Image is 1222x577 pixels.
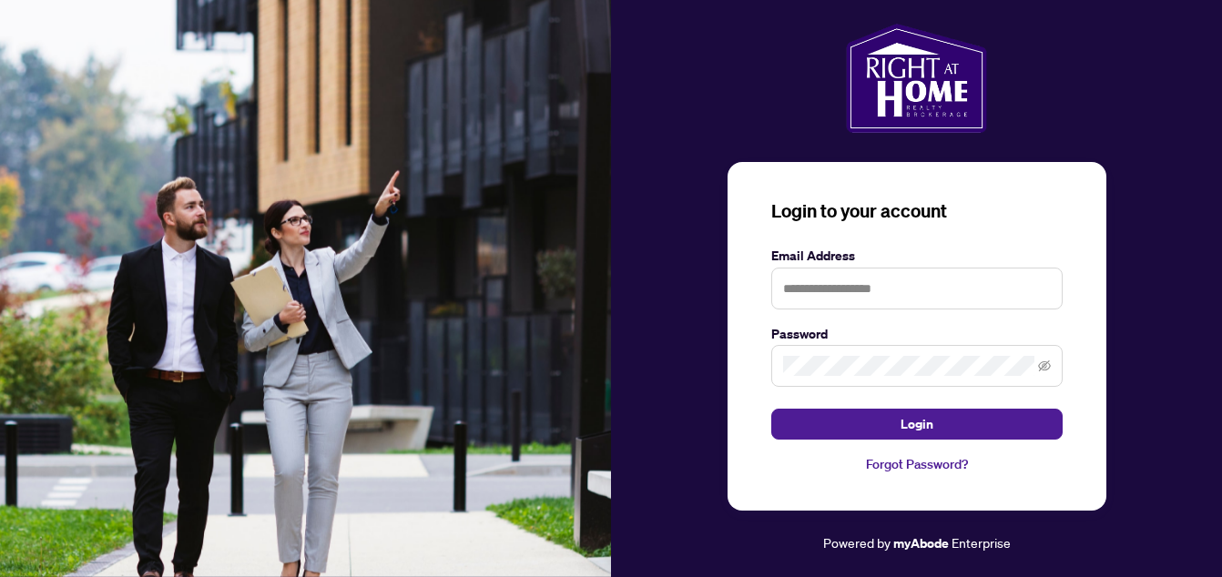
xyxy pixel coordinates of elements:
[771,246,1063,266] label: Email Address
[771,324,1063,344] label: Password
[1038,359,1051,372] span: eye-invisible
[771,198,1063,224] h3: Login to your account
[893,533,949,553] a: myAbode
[823,534,891,551] span: Powered by
[846,24,987,133] img: ma-logo
[771,454,1063,474] a: Forgot Password?
[771,409,1063,440] button: Login
[952,534,1011,551] span: Enterprise
[901,410,933,439] span: Login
